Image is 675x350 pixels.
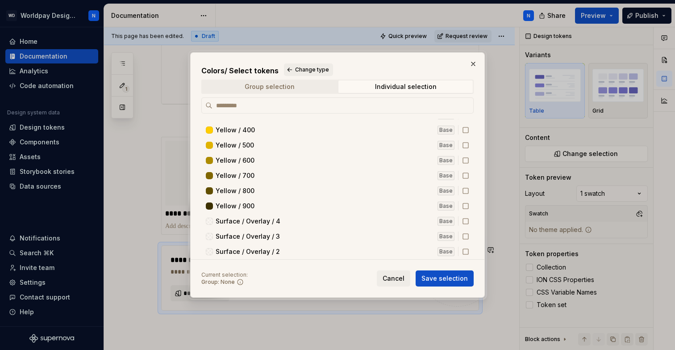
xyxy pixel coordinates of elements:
span: Cancel [383,274,404,283]
span: Yellow / 700 [216,171,254,180]
span: Yellow / 900 [216,202,254,211]
div: Base [437,217,454,226]
span: Yellow / 800 [216,186,254,195]
button: Change type [284,63,333,76]
span: Surface / Overlay / 4 [216,217,280,226]
div: Base [437,156,454,165]
div: Group selection [245,83,295,90]
button: Save selection [416,270,474,287]
div: Group: None [201,278,235,286]
div: Base [437,186,454,195]
div: Base [437,232,454,241]
span: Yellow / 500 [216,141,254,150]
div: Current selection : [201,271,248,278]
span: Yellow / 600 [216,156,254,165]
div: Base [437,126,454,135]
span: Surface / Overlay / 2 [216,247,280,256]
span: Surface / Overlay / 3 [216,232,280,241]
span: Change type [295,66,329,73]
span: Save selection [421,274,468,283]
span: Yellow / 400 [216,126,255,135]
div: Base [437,171,454,180]
div: Base [437,141,454,150]
h2: Colors / Select tokens [201,63,474,76]
button: Cancel [377,270,410,287]
div: Individual selection [375,83,437,90]
div: Base [437,247,454,256]
div: Base [437,202,454,211]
